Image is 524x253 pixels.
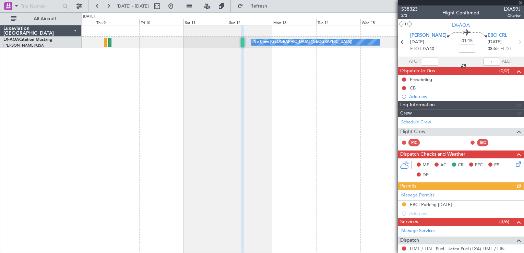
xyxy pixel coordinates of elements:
[410,246,504,252] a: LIML / LIN - Fuel - Jetex Fuel (LXA) LIML / LIN
[410,46,421,52] span: ETOT
[400,150,465,158] span: Dispatch Checks and Weather
[360,19,405,25] div: Wed 15
[409,94,521,99] div: Add new
[234,1,275,12] button: Refresh
[8,13,74,24] button: All Aircraft
[83,14,95,20] div: [DATE]
[500,46,511,52] span: ELDT
[422,162,429,169] span: MF
[499,67,509,74] span: (0/2)
[423,46,434,52] span: 07:40
[410,39,424,46] span: [DATE]
[3,38,52,42] a: LX-AOACitation Mustang
[95,19,139,25] div: Thu 9
[499,218,509,225] span: (3/6)
[410,85,416,91] div: CB
[21,1,60,11] input: Trip Number
[183,19,228,25] div: Sat 11
[488,39,502,46] span: [DATE]
[458,162,464,169] span: CR
[401,228,436,234] a: Manage Services
[422,172,429,179] span: DP
[245,4,273,9] span: Refresh
[139,19,183,25] div: Fri 10
[488,32,507,39] span: EBCI CRL
[502,58,513,65] span: ALDT
[400,237,419,244] span: Dispatch
[475,162,483,169] span: FFC
[452,22,470,29] span: LX-AOA
[3,43,44,48] a: [PERSON_NAME]/QSA
[401,5,418,13] span: 538323
[18,16,72,21] span: All Aircraft
[440,162,446,169] span: AC
[272,19,316,25] div: Mon 13
[494,162,499,169] span: FP
[410,76,432,82] div: Prebriefing
[409,58,420,65] span: ATOT
[410,32,446,39] span: [PERSON_NAME]
[442,9,479,16] div: Flight Confirmed
[400,218,418,226] span: Services
[400,67,435,75] span: Dispatch To-Dos
[3,38,19,42] span: LX-AOA
[462,38,473,45] span: 01:15
[117,3,149,9] span: [DATE] - [DATE]
[504,13,521,19] span: Charter
[316,19,360,25] div: Tue 14
[228,19,272,25] div: Sun 12
[488,46,499,52] span: 08:55
[504,5,521,13] span: LXA59J
[253,37,352,47] div: No Crew [GEOGRAPHIC_DATA] ([GEOGRAPHIC_DATA])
